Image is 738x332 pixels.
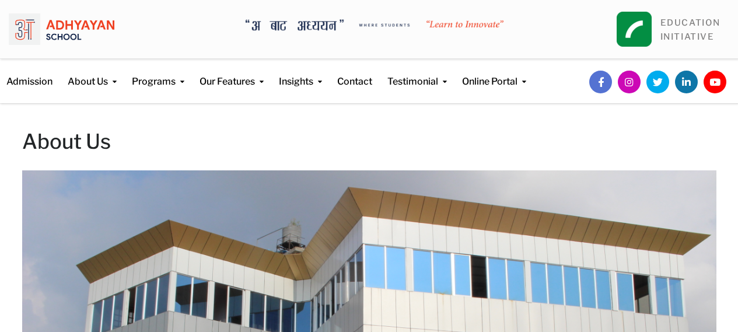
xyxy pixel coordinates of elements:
[68,59,117,89] a: About Us
[200,59,264,89] a: Our Features
[617,12,652,47] img: square_leapfrog
[462,59,526,89] a: Online Portal
[279,59,322,89] a: Insights
[6,59,53,89] a: Admission
[660,18,720,42] a: EDUCATIONINITIATIVE
[22,127,716,156] h2: About Us
[9,9,114,50] img: logo
[337,59,372,89] a: Contact
[387,59,447,89] a: Testimonial
[132,59,184,89] a: Programs
[246,19,504,32] img: A Bata Adhyayan where students learn to Innovate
